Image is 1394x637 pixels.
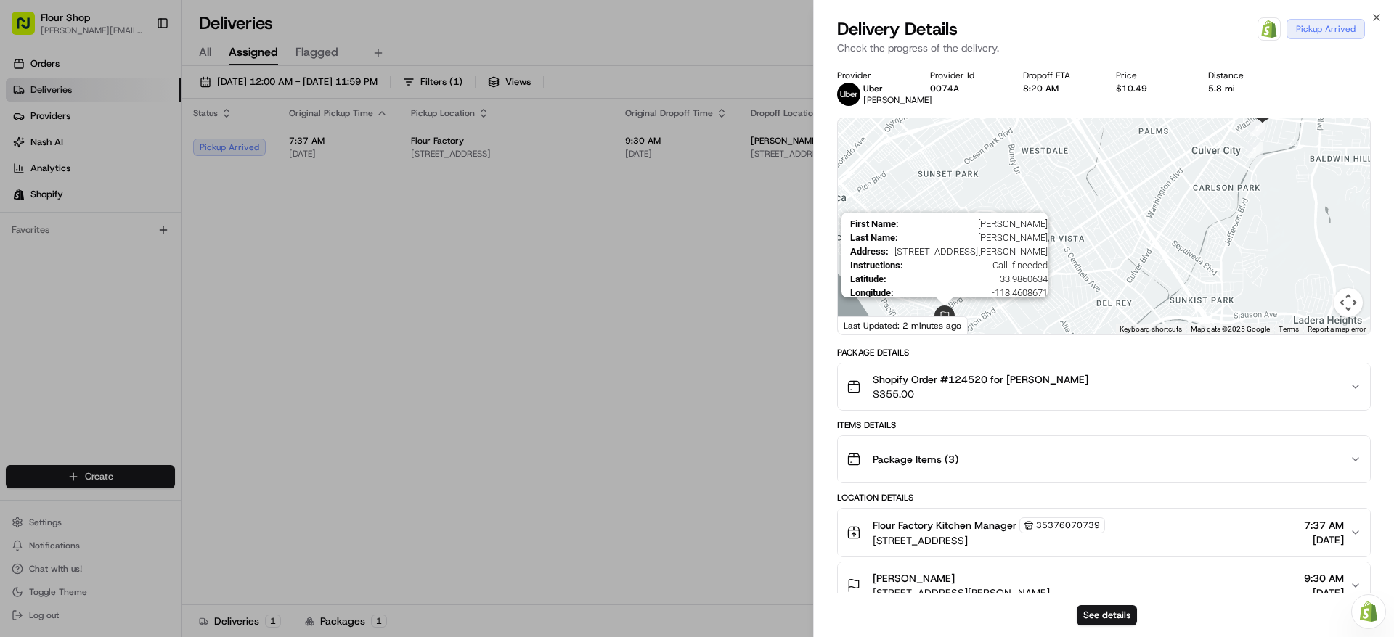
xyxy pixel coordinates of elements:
[123,326,134,337] div: 💻
[837,492,1371,504] div: Location Details
[144,360,176,371] span: Pylon
[1120,324,1182,334] button: Keyboard shortcuts
[863,83,883,94] span: Uber
[117,318,239,345] a: 💻API Documentation
[873,387,1088,401] span: $355.00
[195,264,200,276] span: •
[15,189,97,200] div: Past conversations
[873,571,955,585] span: [PERSON_NAME]
[1116,70,1186,81] div: Price
[1258,17,1281,41] a: Shopify
[15,250,38,274] img: Dianne Alexi Soriano
[65,139,238,153] div: Start new chat
[247,143,264,160] button: Start new chat
[863,94,932,106] span: [PERSON_NAME]
[29,265,41,276] img: 1736555255976-a54dd68f-1ca7-489b-9aae-adbdc363a1c4
[1116,83,1186,94] div: $10.49
[873,585,1050,600] span: [STREET_ADDRESS][PERSON_NAME]
[892,274,1048,284] span: 33.9860634
[930,83,959,94] button: 0074A
[1208,70,1278,81] div: Distance
[15,58,264,81] p: Welcome 👋
[837,70,907,81] div: Provider
[837,17,958,41] span: Delivery Details
[1304,533,1344,547] span: [DATE]
[45,264,192,276] span: [PERSON_NAME] [PERSON_NAME]
[15,211,38,234] img: Regen Pajulas
[873,518,1016,533] span: Flour Factory Kitchen Manager
[1247,142,1263,158] div: 1
[850,232,898,243] span: Last Name :
[837,347,1371,358] div: Package Details
[1304,585,1344,600] span: [DATE]
[838,316,968,334] div: Last Updated: 2 minutes ago
[873,452,958,467] span: Package Items ( 3 )
[1250,120,1265,136] div: 2
[29,324,111,339] span: Knowledge Base
[29,226,41,237] img: 1736555255976-a54dd68f-1ca7-489b-9aae-adbdc363a1c4
[873,372,1088,387] span: Shopify Order #124520 for [PERSON_NAME]
[894,246,1048,257] span: [STREET_ADDRESS][PERSON_NAME]
[850,246,889,257] span: Address :
[1077,605,1137,625] button: See details
[1304,518,1344,533] span: 7:37 AM
[1191,325,1270,333] span: Map data ©2025 Google
[838,436,1370,482] button: Package Items (3)
[1308,325,1366,333] a: Report a map error
[841,316,889,334] a: Open this area in Google Maps (opens a new window)
[841,316,889,334] img: Google
[102,359,176,371] a: Powered byPylon
[1023,83,1093,94] div: 8:20 AM
[1036,519,1100,531] span: 35376070739
[1279,325,1299,333] a: Terms (opens in new tab)
[109,225,114,237] span: •
[850,274,886,284] span: Latitude :
[837,41,1371,55] p: Check the progress of the delivery.
[137,324,233,339] span: API Documentation
[45,225,106,237] span: Regen Pajulas
[15,15,44,44] img: Nash
[9,318,117,345] a: 📗Knowledge Base
[15,139,41,165] img: 1736555255976-a54dd68f-1ca7-489b-9aae-adbdc363a1c4
[850,218,899,229] span: First Name :
[900,287,1048,298] span: -118.4608671
[117,225,147,237] span: [DATE]
[838,509,1370,556] button: Flour Factory Kitchen Manager35376070739[STREET_ADDRESS]7:37 AM[DATE]
[850,287,894,298] span: Longitude :
[38,94,240,109] input: Clear
[1023,70,1093,81] div: Dropoff ETA
[837,419,1371,431] div: Items Details
[65,153,200,165] div: We're available if you need us!
[1260,20,1278,38] img: Shopify
[905,218,1048,229] span: [PERSON_NAME]
[30,139,57,165] img: 1732323095091-59ea418b-cfe3-43c8-9ae0-d0d06d6fd42c
[1208,83,1278,94] div: 5.8 mi
[837,83,860,106] img: uber-new-logo.jpeg
[873,533,1105,548] span: [STREET_ADDRESS]
[15,326,26,337] div: 📗
[838,562,1370,609] button: [PERSON_NAME][STREET_ADDRESS][PERSON_NAME]9:30 AM[DATE]
[225,186,264,203] button: See all
[930,70,1000,81] div: Provider Id
[203,264,233,276] span: [DATE]
[838,363,1370,410] button: Shopify Order #124520 for [PERSON_NAME]$355.00
[904,232,1048,243] span: [PERSON_NAME]
[1334,288,1363,317] button: Map camera controls
[850,260,903,271] span: Instructions :
[909,260,1048,271] span: Call if needed
[1304,571,1344,585] span: 9:30 AM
